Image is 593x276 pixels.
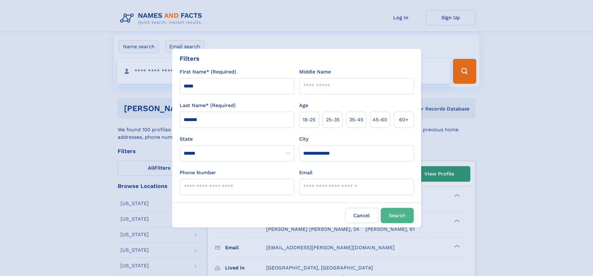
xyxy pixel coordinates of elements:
[326,116,340,124] span: 25‑35
[399,116,408,124] span: 60+
[180,169,216,176] label: Phone Number
[345,208,378,223] label: Cancel
[349,116,363,124] span: 35‑45
[299,102,308,109] label: Age
[180,54,200,63] div: Filters
[180,135,294,143] label: State
[373,116,387,124] span: 45‑60
[299,169,313,176] label: Email
[180,102,236,109] label: Last Name* (Required)
[381,208,414,223] button: Search
[299,135,308,143] label: City
[180,68,236,76] label: First Name* (Required)
[299,68,331,76] label: Middle Name
[303,116,315,124] span: 18‑25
